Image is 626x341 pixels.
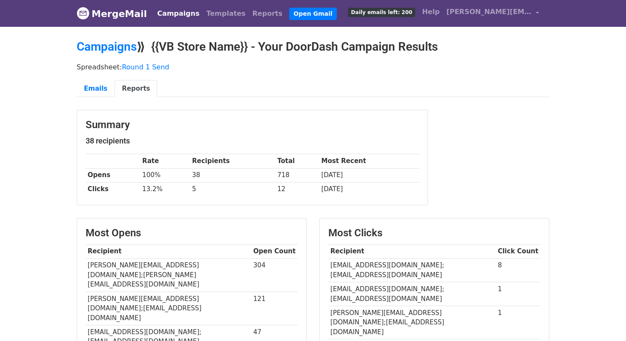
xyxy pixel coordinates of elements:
[328,244,496,258] th: Recipient
[443,3,543,23] a: [PERSON_NAME][EMAIL_ADDRESS][PERSON_NAME][DOMAIN_NAME]
[190,182,275,196] td: 5
[328,227,540,239] h3: Most Clicks
[140,182,190,196] td: 13.2%
[328,282,496,306] td: [EMAIL_ADDRESS][DOMAIN_NAME];[EMAIL_ADDRESS][DOMAIN_NAME]
[446,7,531,17] span: [PERSON_NAME][EMAIL_ADDRESS][PERSON_NAME][DOMAIN_NAME]
[86,168,140,182] th: Opens
[86,244,251,258] th: Recipient
[289,8,336,20] a: Open Gmail
[496,244,540,258] th: Click Count
[419,3,443,20] a: Help
[140,168,190,182] td: 100%
[154,5,203,22] a: Campaigns
[319,168,419,182] td: [DATE]
[251,292,298,325] td: 121
[86,136,419,146] h5: 38 recipients
[77,80,115,97] a: Emails
[115,80,157,97] a: Reports
[496,258,540,282] td: 8
[328,258,496,282] td: [EMAIL_ADDRESS][DOMAIN_NAME];[EMAIL_ADDRESS][DOMAIN_NAME]
[275,168,319,182] td: 718
[86,258,251,292] td: [PERSON_NAME][EMAIL_ADDRESS][DOMAIN_NAME];[PERSON_NAME][EMAIL_ADDRESS][DOMAIN_NAME]
[140,154,190,168] th: Rate
[328,306,496,339] td: [PERSON_NAME][EMAIL_ADDRESS][DOMAIN_NAME];[EMAIL_ADDRESS][DOMAIN_NAME]
[86,227,298,239] h3: Most Opens
[345,3,419,20] a: Daily emails left: 200
[496,306,540,339] td: 1
[86,292,251,325] td: [PERSON_NAME][EMAIL_ADDRESS][DOMAIN_NAME];[EMAIL_ADDRESS][DOMAIN_NAME]
[319,182,419,196] td: [DATE]
[203,5,249,22] a: Templates
[348,8,415,17] span: Daily emails left: 200
[190,168,275,182] td: 38
[86,182,140,196] th: Clicks
[77,40,549,54] h2: ⟫ {{VB Store Name}} - Your DoorDash Campaign Results
[319,154,419,168] th: Most Recent
[86,119,419,131] h3: Summary
[122,63,169,71] a: Round 1 Send
[275,182,319,196] td: 12
[77,7,89,20] img: MergeMail logo
[190,154,275,168] th: Recipients
[251,258,298,292] td: 304
[77,63,549,72] p: Spreadsheet:
[275,154,319,168] th: Total
[249,5,286,22] a: Reports
[496,282,540,306] td: 1
[77,5,147,23] a: MergeMail
[251,244,298,258] th: Open Count
[77,40,137,54] a: Campaigns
